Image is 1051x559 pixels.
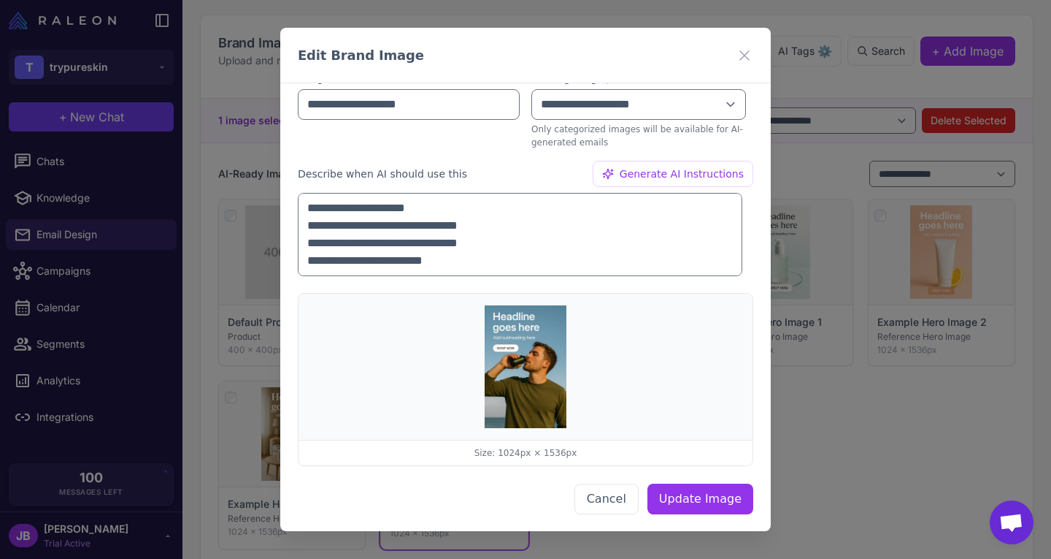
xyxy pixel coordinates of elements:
[647,484,753,514] button: Update Image
[485,305,566,428] img: Example Hero Image 4
[298,45,424,65] h3: Edit Brand Image
[620,166,744,182] span: Generate AI Instructions
[298,166,467,182] label: Describe when AI should use this
[574,484,639,514] button: Cancel
[593,161,753,187] button: Generate AI Instructions
[990,501,1033,544] div: Open chat
[531,123,753,149] p: Only categorized images will be available for AI-generated emails
[299,440,752,465] div: Size: 1024px × 1536px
